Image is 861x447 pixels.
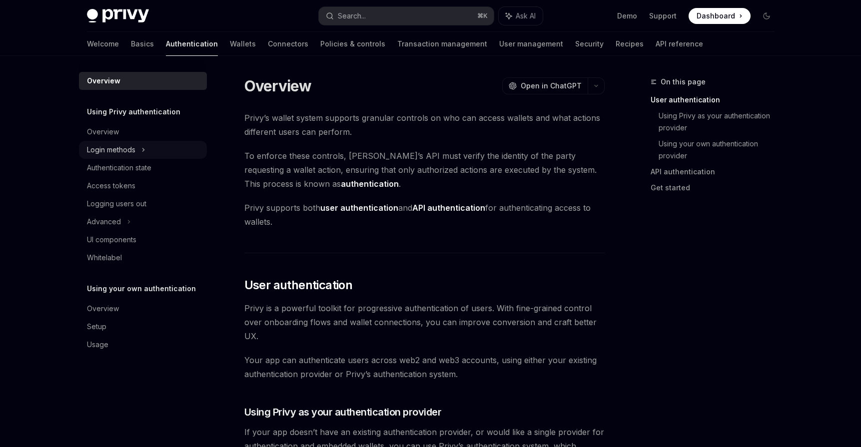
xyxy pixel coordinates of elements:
a: Connectors [268,32,308,56]
span: User authentication [244,277,353,293]
div: Overview [87,75,120,87]
img: dark logo [87,9,149,23]
div: Setup [87,321,106,333]
span: Privy is a powerful toolkit for progressive authentication of users. With fine-grained control ov... [244,301,605,343]
a: Get started [651,180,783,196]
a: API authentication [651,164,783,180]
a: Using Privy as your authentication provider [659,108,783,136]
div: UI components [87,234,136,246]
a: Authentication [166,32,218,56]
div: Whitelabel [87,252,122,264]
strong: user authentication [320,203,398,213]
button: Toggle dark mode [759,8,775,24]
div: Authentication state [87,162,151,174]
a: Transaction management [397,32,487,56]
a: Security [575,32,604,56]
a: Authentication state [79,159,207,177]
button: Open in ChatGPT [502,77,588,94]
div: Access tokens [87,180,135,192]
h5: Using Privy authentication [87,106,180,118]
a: Support [649,11,677,21]
a: User management [499,32,563,56]
a: Setup [79,318,207,336]
a: Welcome [87,32,119,56]
span: Privy supports both and for authenticating access to wallets. [244,201,605,229]
span: On this page [661,76,706,88]
div: Logging users out [87,198,146,210]
span: Privy’s wallet system supports granular controls on who can access wallets and what actions diffe... [244,111,605,139]
a: Dashboard [689,8,751,24]
strong: API authentication [412,203,485,213]
div: Search... [338,10,366,22]
a: Demo [617,11,637,21]
span: Using Privy as your authentication provider [244,405,442,419]
a: Usage [79,336,207,354]
div: Login methods [87,144,135,156]
h5: Using your own authentication [87,283,196,295]
a: Basics [131,32,154,56]
strong: authentication [341,179,399,189]
span: ⌘ K [477,12,488,20]
div: Advanced [87,216,121,228]
a: Recipes [616,32,644,56]
a: Policies & controls [320,32,385,56]
span: Ask AI [516,11,536,21]
button: Ask AI [499,7,543,25]
span: Your app can authenticate users across web2 and web3 accounts, using either your existing authent... [244,353,605,381]
a: Overview [79,300,207,318]
a: Overview [79,72,207,90]
a: Overview [79,123,207,141]
a: API reference [656,32,703,56]
a: Logging users out [79,195,207,213]
a: Using your own authentication provider [659,136,783,164]
span: To enforce these controls, [PERSON_NAME]’s API must verify the identity of the party requesting a... [244,149,605,191]
a: Whitelabel [79,249,207,267]
span: Dashboard [697,11,735,21]
span: Open in ChatGPT [521,81,582,91]
div: Overview [87,126,119,138]
button: Search...⌘K [319,7,494,25]
a: UI components [79,231,207,249]
div: Usage [87,339,108,351]
a: User authentication [651,92,783,108]
a: Access tokens [79,177,207,195]
div: Overview [87,303,119,315]
h1: Overview [244,77,312,95]
a: Wallets [230,32,256,56]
